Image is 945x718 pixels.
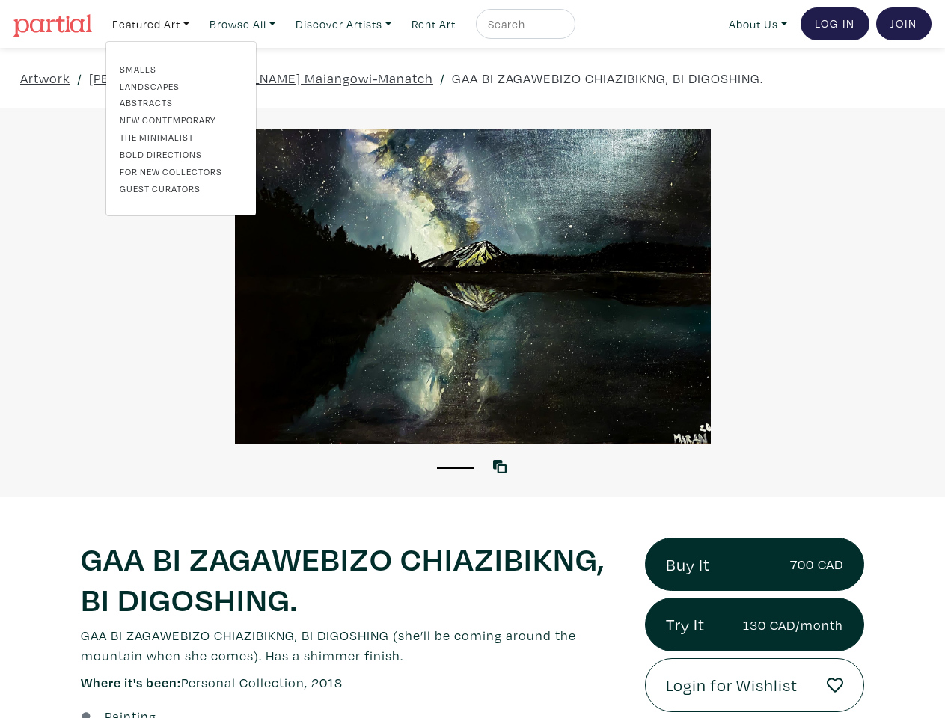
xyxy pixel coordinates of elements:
[120,147,242,161] a: Bold Directions
[203,9,282,40] a: Browse All
[105,41,257,216] div: Featured Art
[743,615,843,635] small: 130 CAD/month
[81,672,623,693] p: Personal Collection, 2018
[120,113,242,126] a: New Contemporary
[81,674,181,691] span: Where it's been:
[120,182,242,195] a: Guest Curators
[722,9,794,40] a: About Us
[645,538,864,592] a: Buy It700 CAD
[77,68,82,88] span: /
[289,9,398,40] a: Discover Artists
[81,538,623,619] h1: GAA BI ZAGAWEBIZO CHIAZIBIKNG, BI DIGOSHING.
[645,598,864,651] a: Try It130 CAD/month
[801,7,869,40] a: Log In
[120,165,242,178] a: For New Collectors
[105,9,196,40] a: Featured Art
[81,625,623,666] p: GAA BI ZAGAWEBIZO CHIAZIBIKNG, BI DIGOSHING (she’ll be coming around the mountain when she comes)...
[405,9,462,40] a: Rent Art
[666,672,798,698] span: Login for Wishlist
[645,658,864,712] a: Login for Wishlist
[452,68,763,88] a: GAA BI ZAGAWEBIZO CHIAZIBIKNG, BI DIGOSHING.
[120,79,242,93] a: Landscapes
[120,96,242,109] a: Abstracts
[790,554,843,574] small: 700 CAD
[120,130,242,144] a: The Minimalist
[486,15,561,34] input: Search
[440,68,445,88] span: /
[120,62,242,76] a: Smalls
[20,68,70,88] a: Artwork
[89,68,433,88] a: [PERSON_NAME] [PERSON_NAME] Maiangowi-Manatch
[437,467,474,469] button: 1 of 1
[876,7,932,40] a: Join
